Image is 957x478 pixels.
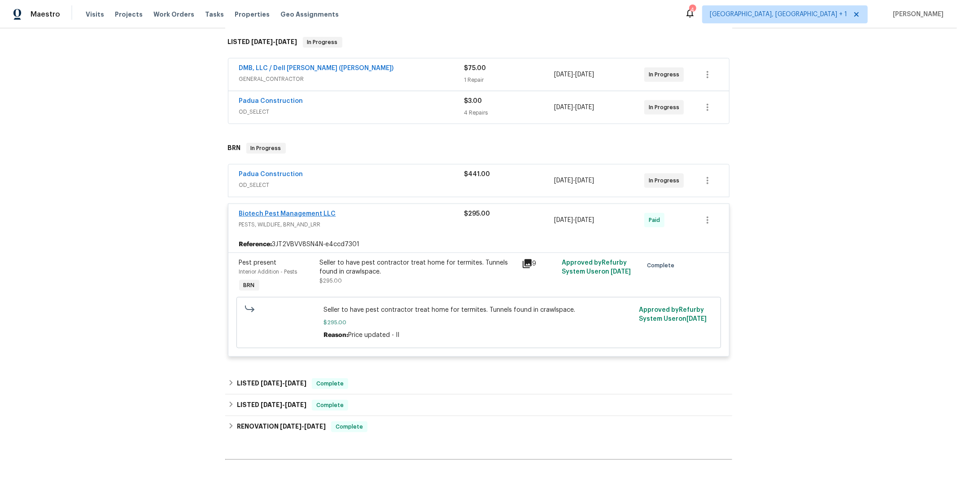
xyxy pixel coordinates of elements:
span: - [261,402,306,408]
span: In Progress [247,144,285,153]
b: Reference: [239,240,272,249]
span: Seller to have pest contractor treat home for termites. Tunnels found in crawlspace. [323,305,634,314]
span: Visits [86,10,104,19]
a: Biotech Pest Management LLC [239,211,336,217]
span: [DATE] [575,217,594,223]
span: - [280,423,326,429]
span: BRN [240,281,258,290]
h6: LISTED [237,378,306,389]
div: 1 Repair [464,75,555,84]
span: [DATE] [261,380,282,386]
span: $3.00 [464,98,482,104]
span: [DATE] [304,423,326,429]
span: [DATE] [276,39,297,45]
div: RENOVATION [DATE]-[DATE]Complete [225,416,732,438]
div: 3JT2VBVV8SN4N-e4ccd7301 [228,236,729,252]
a: Padua Construction [239,171,303,177]
span: $295.00 [323,318,634,327]
span: Price updated - II [348,332,399,338]
span: - [252,39,297,45]
span: [DATE] [554,177,573,184]
h6: BRN [228,143,241,154]
span: [DATE] [554,104,573,111]
span: [DATE] [285,402,306,408]
span: Approved by Refurby System User on [639,307,707,322]
span: [DATE] [280,423,302,429]
div: LISTED [DATE]-[DATE]In Progress [225,28,732,57]
span: - [554,103,594,112]
h6: LISTED [237,400,306,411]
span: - [554,216,594,225]
span: Maestro [31,10,60,19]
span: Projects [115,10,143,19]
span: - [261,380,306,386]
a: DMB, LLC / Dell [PERSON_NAME] ([PERSON_NAME]) [239,65,394,71]
span: Complete [313,379,347,388]
span: Properties [235,10,270,19]
span: PESTS, WILDLIFE, BRN_AND_LRR [239,220,464,229]
span: $295.00 [464,211,490,217]
span: - [554,176,594,185]
span: [PERSON_NAME] [889,10,944,19]
span: [DATE] [554,217,573,223]
span: [DATE] [285,380,306,386]
span: Reason: [323,332,348,338]
span: [DATE] [554,71,573,78]
span: Tasks [205,11,224,18]
span: [DATE] [252,39,273,45]
div: 4 Repairs [464,108,555,117]
span: $295.00 [320,278,342,283]
span: In Progress [649,176,683,185]
span: Approved by Refurby System User on [562,260,631,275]
span: [DATE] [611,269,631,275]
span: [GEOGRAPHIC_DATA], [GEOGRAPHIC_DATA] + 1 [710,10,847,19]
span: Complete [647,261,678,270]
div: LISTED [DATE]-[DATE]Complete [225,373,732,394]
span: [DATE] [261,402,282,408]
span: [DATE] [575,177,594,184]
span: [DATE] [575,104,594,111]
a: Padua Construction [239,98,303,104]
div: 9 [522,258,557,269]
span: Geo Assignments [280,10,339,19]
h6: RENOVATION [237,421,326,432]
span: Complete [332,422,367,431]
div: Seller to have pest contractor treat home for termites. Tunnels found in crawlspace. [320,258,516,276]
div: 4 [689,5,695,14]
span: [DATE] [686,316,707,322]
span: Work Orders [153,10,194,19]
span: [DATE] [575,71,594,78]
h6: LISTED [228,37,297,48]
div: LISTED [DATE]-[DATE]Complete [225,394,732,416]
div: BRN In Progress [225,134,732,163]
span: Complete [313,401,347,410]
span: In Progress [649,103,683,112]
span: Paid [649,216,664,225]
span: GENERAL_CONTRACTOR [239,75,464,84]
span: - [554,70,594,79]
span: $441.00 [464,171,490,177]
span: OD_SELECT [239,181,464,190]
span: In Progress [649,70,683,79]
span: Interior Addition - Pests [239,269,297,274]
span: In Progress [304,38,341,47]
span: Pest present [239,260,277,266]
span: $75.00 [464,65,486,71]
span: OD_SELECT [239,107,464,116]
